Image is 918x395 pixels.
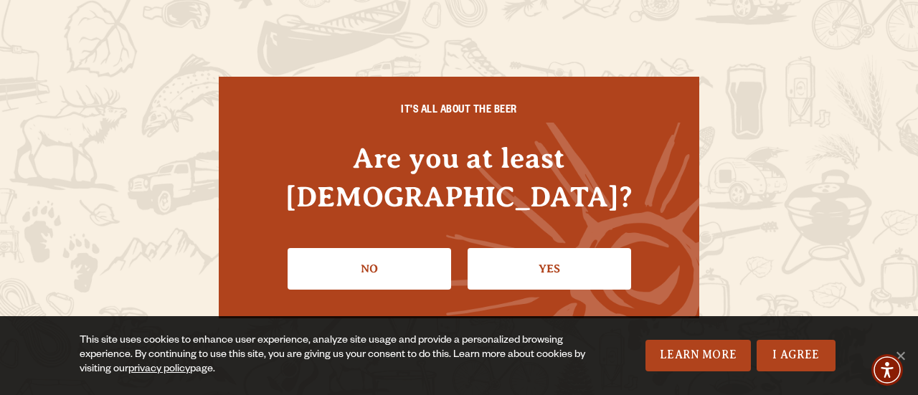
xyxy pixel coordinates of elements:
[757,340,836,371] a: I Agree
[80,334,587,377] div: This site uses cookies to enhance user experience, analyze site usage and provide a personalized ...
[247,139,671,215] h4: Are you at least [DEMOGRAPHIC_DATA]?
[645,340,751,371] a: Learn More
[247,105,671,118] h6: IT'S ALL ABOUT THE BEER
[288,248,451,290] a: No
[871,354,903,386] div: Accessibility Menu
[128,364,190,376] a: privacy policy
[468,248,631,290] a: Confirm I'm 21 or older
